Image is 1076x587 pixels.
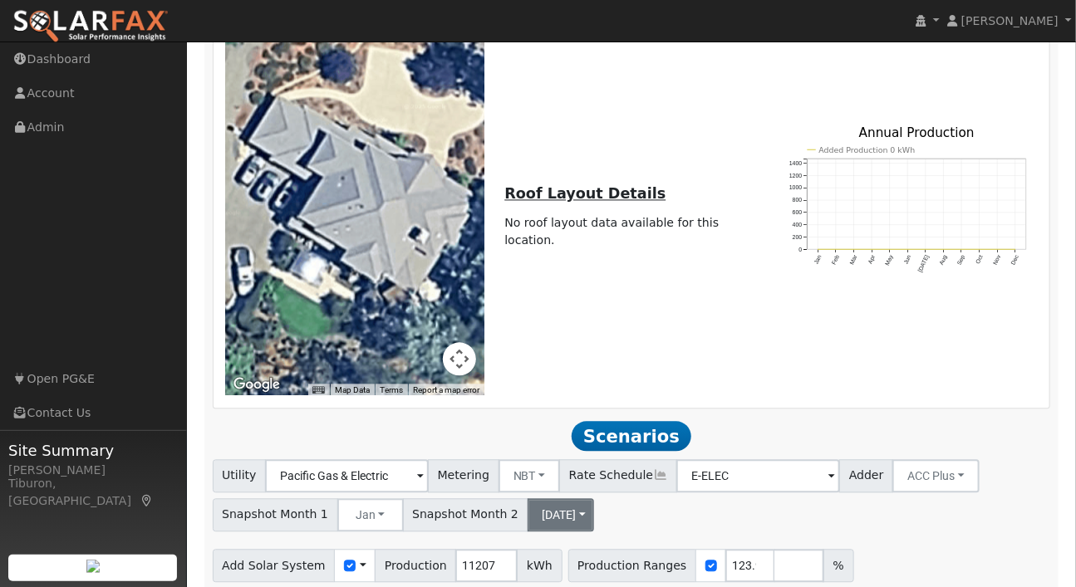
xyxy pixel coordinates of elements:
span: Production [375,550,456,583]
button: ACC Plus [892,460,980,493]
input: Select a Rate Schedule [676,460,840,493]
button: Map Data [335,385,370,397]
span: Add Solar System [213,550,336,583]
circle: onclick="" [835,248,838,251]
text: Nov [993,254,1003,267]
td: No roof layout data available for this location. [502,212,761,252]
text: [DATE] [917,254,931,273]
a: Map [140,494,155,507]
button: Jan [337,499,404,532]
span: [PERSON_NAME] [961,14,1059,27]
div: Tiburon, [GEOGRAPHIC_DATA] [8,475,178,510]
button: Keyboard shortcuts [312,385,324,397]
span: Scenarios [572,422,690,452]
text: 0 [799,247,803,252]
text: May [885,254,896,267]
button: [DATE] [528,499,594,532]
span: Snapshot Month 1 [213,499,338,532]
text: 400 [793,222,803,227]
text: Aug [939,254,950,267]
button: Map camera controls [443,343,476,376]
span: Utility [213,460,267,493]
text: 1400 [789,160,803,166]
div: [PERSON_NAME] [8,462,178,479]
circle: onclick="" [817,248,819,251]
text: Added Production 0 kWh [819,145,916,154]
span: % [823,550,853,583]
span: Rate Schedule [559,460,677,493]
circle: onclick="" [961,248,963,251]
circle: onclick="" [943,248,946,251]
a: Terms (opens in new tab) [380,386,403,395]
text: 1000 [789,185,803,191]
button: NBT [499,460,561,493]
text: Mar [849,254,859,266]
img: retrieve [86,560,100,573]
text: 1200 [789,173,803,179]
text: 200 [793,234,803,240]
input: Select a Utility [265,460,429,493]
circle: onclick="" [889,248,892,251]
a: Open this area in Google Maps (opens a new window) [229,374,284,396]
circle: onclick="" [853,248,856,251]
span: kWh [517,550,562,583]
circle: onclick="" [997,248,1000,251]
text: Sep [956,254,967,267]
u: Roof Layout Details [504,186,666,203]
span: Site Summary [8,439,178,462]
span: Snapshot Month 2 [403,499,528,532]
text: 800 [793,198,803,203]
circle: onclick="" [906,248,909,251]
text: Apr [867,254,877,266]
span: Production Ranges [568,550,696,583]
img: SolarFax [12,9,169,44]
text: Dec [1010,254,1020,267]
text: Annual Production [859,125,975,140]
span: Metering [428,460,499,493]
text: Oct [975,254,985,265]
text: Jan [813,254,823,265]
span: Adder [839,460,893,493]
text: 600 [793,209,803,215]
img: Google [229,374,284,396]
circle: onclick="" [1015,248,1017,251]
text: Feb [831,254,840,266]
text: Jun [903,254,912,265]
circle: onclick="" [925,248,927,251]
circle: onclick="" [871,248,873,251]
a: Report a map error [413,386,479,395]
circle: onclick="" [979,248,981,251]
